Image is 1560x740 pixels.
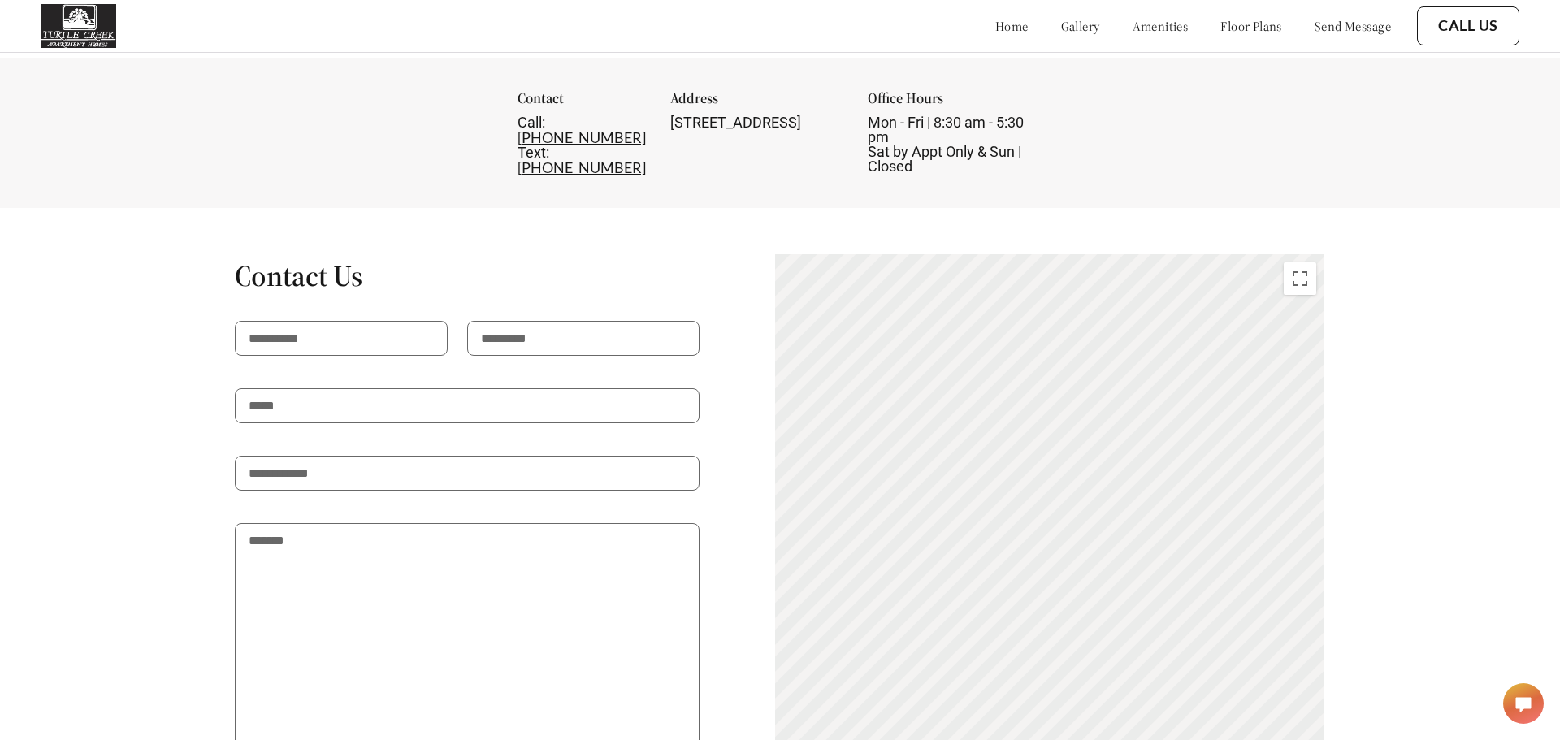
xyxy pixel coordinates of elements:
a: send message [1315,18,1391,34]
div: [STREET_ADDRESS] [670,115,845,130]
h1: Contact Us [235,257,700,294]
div: Address [670,91,845,115]
button: Call Us [1417,6,1519,45]
div: Office Hours [868,91,1042,115]
span: Sat by Appt Only & Sun | Closed [868,143,1021,175]
a: gallery [1061,18,1100,34]
span: Text: [518,144,549,161]
span: Call: [518,114,545,131]
img: Company logo [41,4,116,48]
a: home [995,18,1029,34]
a: floor plans [1220,18,1282,34]
a: [PHONE_NUMBER] [518,158,646,176]
a: Call Us [1438,17,1498,35]
a: amenities [1133,18,1189,34]
div: Mon - Fri | 8:30 am - 5:30 pm [868,115,1042,174]
button: Toggle fullscreen view [1284,262,1316,295]
div: Contact [518,91,649,115]
a: [PHONE_NUMBER] [518,128,646,146]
